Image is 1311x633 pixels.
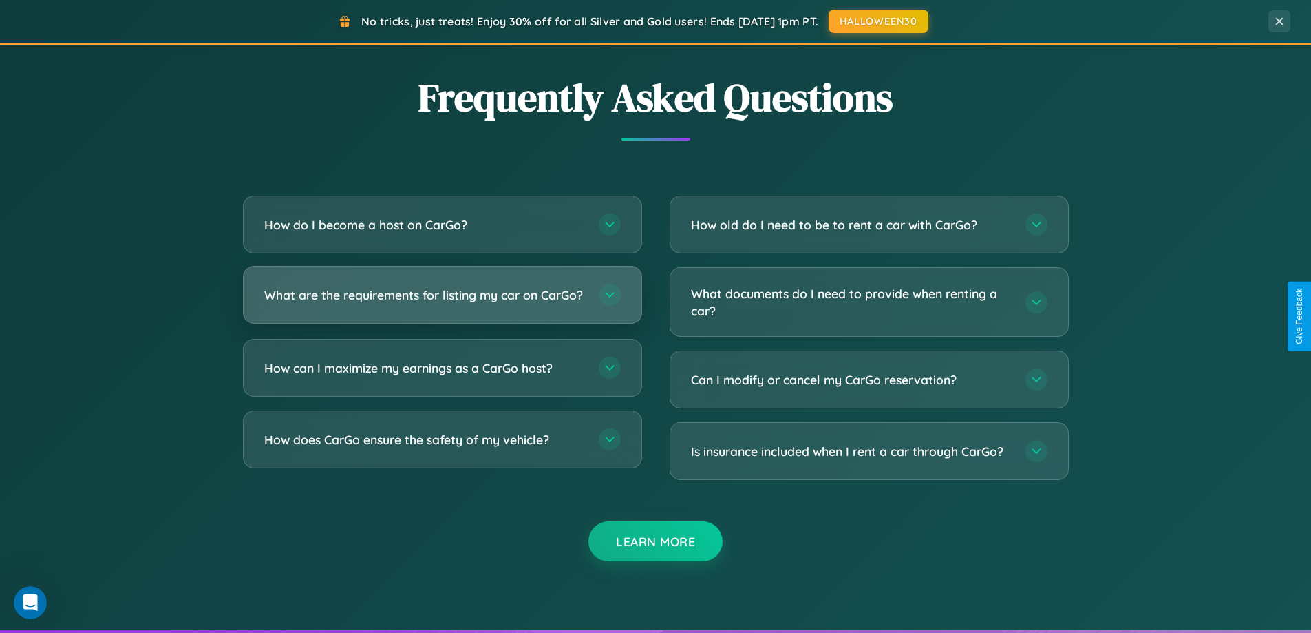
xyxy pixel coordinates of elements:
h3: How old do I need to be to rent a car with CarGo? [691,216,1012,234]
h3: Is insurance included when I rent a car through CarGo? [691,443,1012,460]
h3: How can I maximize my earnings as a CarGo host? [264,360,585,377]
h3: How does CarGo ensure the safety of my vehicle? [264,431,585,448]
h3: How do I become a host on CarGo? [264,216,585,234]
iframe: Intercom live chat [14,586,47,619]
h3: What are the requirements for listing my car on CarGo? [264,287,585,304]
div: Give Feedback [1294,289,1304,344]
span: No tricks, just treats! Enjoy 30% off for all Silver and Gold users! Ends [DATE] 1pm PT. [361,14,818,28]
h3: Can I modify or cancel my CarGo reservation? [691,371,1012,388]
h3: What documents do I need to provide when renting a car? [691,285,1012,319]
h2: Frequently Asked Questions [243,71,1069,124]
button: HALLOWEEN30 [829,10,928,33]
button: Learn More [588,521,723,561]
